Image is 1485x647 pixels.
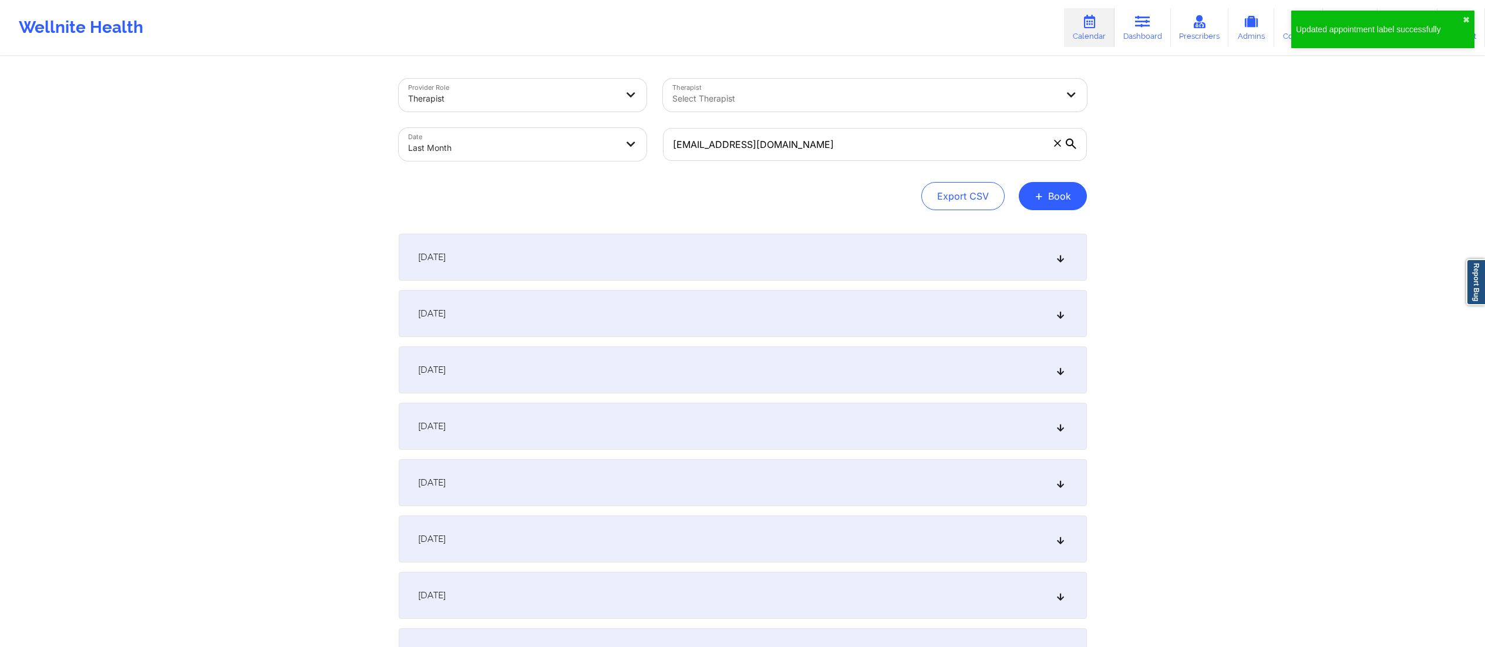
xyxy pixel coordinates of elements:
[1466,259,1485,305] a: Report Bug
[418,420,446,432] span: [DATE]
[1274,8,1323,47] a: Coaches
[1035,193,1043,199] span: +
[408,86,617,112] div: Therapist
[1064,8,1114,47] a: Calendar
[408,135,617,161] div: Last Month
[921,182,1005,210] button: Export CSV
[418,533,446,545] span: [DATE]
[418,589,446,601] span: [DATE]
[1114,8,1171,47] a: Dashboard
[1171,8,1229,47] a: Prescribers
[1228,8,1274,47] a: Admins
[1019,182,1087,210] button: +Book
[418,364,446,376] span: [DATE]
[418,477,446,488] span: [DATE]
[418,308,446,319] span: [DATE]
[418,251,446,263] span: [DATE]
[1296,23,1463,35] div: Updated appointment label successfully
[1463,15,1470,25] button: close
[663,128,1087,161] input: Search by patient email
